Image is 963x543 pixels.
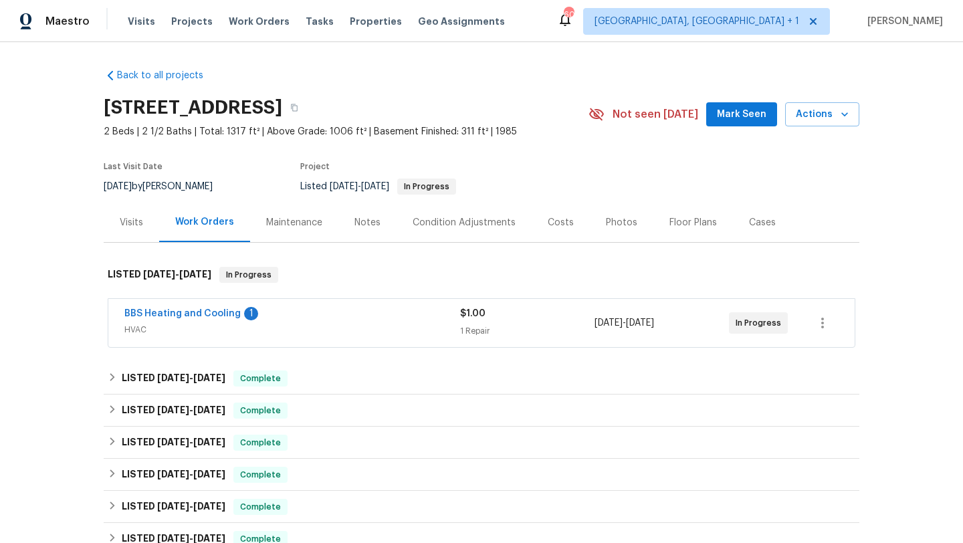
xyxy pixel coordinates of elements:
[104,179,229,195] div: by [PERSON_NAME]
[736,316,786,330] span: In Progress
[595,316,654,330] span: -
[193,534,225,543] span: [DATE]
[548,216,574,229] div: Costs
[104,162,163,171] span: Last Visit Date
[564,8,573,21] div: 60
[104,182,132,191] span: [DATE]
[122,370,225,387] h6: LISTED
[354,216,381,229] div: Notes
[235,500,286,514] span: Complete
[221,268,277,282] span: In Progress
[120,216,143,229] div: Visits
[104,362,859,395] div: LISTED [DATE]-[DATE]Complete
[157,437,225,447] span: -
[306,17,334,26] span: Tasks
[104,395,859,427] div: LISTED [DATE]-[DATE]Complete
[104,459,859,491] div: LISTED [DATE]-[DATE]Complete
[595,15,799,28] span: [GEOGRAPHIC_DATA], [GEOGRAPHIC_DATA] + 1
[157,502,189,511] span: [DATE]
[193,469,225,479] span: [DATE]
[862,15,943,28] span: [PERSON_NAME]
[157,469,189,479] span: [DATE]
[282,96,306,120] button: Copy Address
[122,403,225,419] h6: LISTED
[193,405,225,415] span: [DATE]
[613,108,698,121] span: Not seen [DATE]
[108,267,211,283] h6: LISTED
[122,467,225,483] h6: LISTED
[157,437,189,447] span: [DATE]
[330,182,389,191] span: -
[157,373,225,383] span: -
[157,534,189,543] span: [DATE]
[626,318,654,328] span: [DATE]
[361,182,389,191] span: [DATE]
[350,15,402,28] span: Properties
[193,373,225,383] span: [DATE]
[157,405,225,415] span: -
[244,307,258,320] div: 1
[143,269,211,279] span: -
[235,404,286,417] span: Complete
[413,216,516,229] div: Condition Adjustments
[235,436,286,449] span: Complete
[785,102,859,127] button: Actions
[796,106,849,123] span: Actions
[595,318,623,328] span: [DATE]
[104,101,282,114] h2: [STREET_ADDRESS]
[300,162,330,171] span: Project
[460,309,486,318] span: $1.00
[606,216,637,229] div: Photos
[124,309,241,318] a: BBS Heating and Cooling
[460,324,595,338] div: 1 Repair
[104,253,859,296] div: LISTED [DATE]-[DATE]In Progress
[717,106,766,123] span: Mark Seen
[157,405,189,415] span: [DATE]
[399,183,455,191] span: In Progress
[45,15,90,28] span: Maestro
[330,182,358,191] span: [DATE]
[235,468,286,481] span: Complete
[122,435,225,451] h6: LISTED
[143,269,175,279] span: [DATE]
[157,502,225,511] span: -
[229,15,290,28] span: Work Orders
[104,69,232,82] a: Back to all projects
[418,15,505,28] span: Geo Assignments
[171,15,213,28] span: Projects
[157,469,225,479] span: -
[104,427,859,459] div: LISTED [DATE]-[DATE]Complete
[175,215,234,229] div: Work Orders
[300,182,456,191] span: Listed
[235,372,286,385] span: Complete
[706,102,777,127] button: Mark Seen
[122,499,225,515] h6: LISTED
[104,491,859,523] div: LISTED [DATE]-[DATE]Complete
[193,502,225,511] span: [DATE]
[179,269,211,279] span: [DATE]
[128,15,155,28] span: Visits
[157,373,189,383] span: [DATE]
[266,216,322,229] div: Maintenance
[104,125,588,138] span: 2 Beds | 2 1/2 Baths | Total: 1317 ft² | Above Grade: 1006 ft² | Basement Finished: 311 ft² | 1985
[124,323,460,336] span: HVAC
[749,216,776,229] div: Cases
[157,534,225,543] span: -
[669,216,717,229] div: Floor Plans
[193,437,225,447] span: [DATE]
